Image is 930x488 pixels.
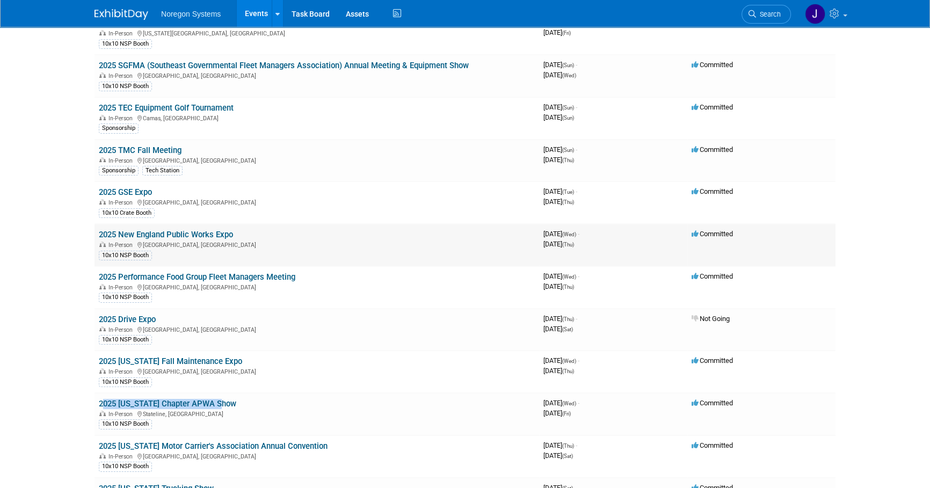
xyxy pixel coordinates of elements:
[543,230,579,238] span: [DATE]
[543,451,573,460] span: [DATE]
[99,156,535,164] div: [GEOGRAPHIC_DATA], [GEOGRAPHIC_DATA]
[99,113,535,122] div: Camas, [GEOGRAPHIC_DATA]
[562,105,574,111] span: (Sun)
[562,30,571,36] span: (Fri)
[99,123,139,133] div: Sponsorship
[99,230,233,239] a: 2025 New England Public Works Expo
[108,115,136,122] span: In-Person
[543,71,576,79] span: [DATE]
[108,368,136,375] span: In-Person
[562,358,576,364] span: (Wed)
[99,208,155,218] div: 10x10 Crate Booth
[543,399,579,407] span: [DATE]
[543,187,577,195] span: [DATE]
[108,199,136,206] span: In-Person
[562,284,574,290] span: (Thu)
[578,272,579,280] span: -
[562,199,574,205] span: (Thu)
[578,399,579,407] span: -
[805,4,825,24] img: Johana Gil
[543,441,577,449] span: [DATE]
[692,315,730,323] span: Not Going
[108,242,136,249] span: In-Person
[562,326,573,332] span: (Sat)
[99,356,242,366] a: 2025 [US_STATE] Fall Maintenance Expo
[99,411,106,416] img: In-Person Event
[108,453,136,460] span: In-Person
[543,409,571,417] span: [DATE]
[99,187,152,197] a: 2025 GSE Expo
[99,326,106,332] img: In-Person Event
[99,409,535,418] div: Stateline, [GEOGRAPHIC_DATA]
[576,61,577,69] span: -
[562,147,574,153] span: (Sun)
[99,28,535,37] div: [US_STATE][GEOGRAPHIC_DATA], [GEOGRAPHIC_DATA]
[99,240,535,249] div: [GEOGRAPHIC_DATA], [GEOGRAPHIC_DATA]
[576,145,577,154] span: -
[576,315,577,323] span: -
[99,61,469,70] a: 2025 SGFMA (Southeast Governmental Fleet Managers Association) Annual Meeting & Equipment Show
[692,61,733,69] span: Committed
[543,240,574,248] span: [DATE]
[562,400,576,406] span: (Wed)
[692,399,733,407] span: Committed
[99,157,106,163] img: In-Person Event
[562,316,574,322] span: (Thu)
[142,166,183,176] div: Tech Station
[99,293,152,302] div: 10x10 NSP Booth
[99,451,535,460] div: [GEOGRAPHIC_DATA], [GEOGRAPHIC_DATA]
[99,251,152,260] div: 10x10 NSP Booth
[543,282,574,290] span: [DATE]
[543,198,574,206] span: [DATE]
[756,10,781,18] span: Search
[742,5,791,24] a: Search
[562,368,574,374] span: (Thu)
[99,115,106,120] img: In-Person Event
[95,9,148,20] img: ExhibitDay
[562,411,571,417] span: (Fri)
[108,411,136,418] span: In-Person
[99,272,295,282] a: 2025 Performance Food Group Fleet Managers Meeting
[108,284,136,291] span: In-Person
[99,399,236,409] a: 2025 [US_STATE] Chapter APWA Show
[576,187,577,195] span: -
[99,377,152,387] div: 10x10 NSP Booth
[108,157,136,164] span: In-Person
[543,156,574,164] span: [DATE]
[99,453,106,458] img: In-Person Event
[99,166,139,176] div: Sponsorship
[99,30,106,35] img: In-Person Event
[692,145,733,154] span: Committed
[692,272,733,280] span: Committed
[578,230,579,238] span: -
[99,282,535,291] div: [GEOGRAPHIC_DATA], [GEOGRAPHIC_DATA]
[99,462,152,471] div: 10x10 NSP Booth
[543,272,579,280] span: [DATE]
[692,187,733,195] span: Committed
[99,103,234,113] a: 2025 TEC Equipment Golf Tournament
[562,72,576,78] span: (Wed)
[99,71,535,79] div: [GEOGRAPHIC_DATA], [GEOGRAPHIC_DATA]
[692,103,733,111] span: Committed
[99,82,152,91] div: 10x10 NSP Booth
[99,441,328,451] a: 2025 [US_STATE] Motor Carrier's Association Annual Convention
[543,113,574,121] span: [DATE]
[692,441,733,449] span: Committed
[99,367,535,375] div: [GEOGRAPHIC_DATA], [GEOGRAPHIC_DATA]
[99,198,535,206] div: [GEOGRAPHIC_DATA], [GEOGRAPHIC_DATA]
[99,39,152,49] div: 10x10 NSP Booth
[562,274,576,280] span: (Wed)
[108,326,136,333] span: In-Person
[562,231,576,237] span: (Wed)
[543,28,571,37] span: [DATE]
[578,356,579,365] span: -
[576,441,577,449] span: -
[99,419,152,429] div: 10x10 NSP Booth
[562,443,574,449] span: (Thu)
[161,10,221,18] span: Noregon Systems
[562,115,574,121] span: (Sun)
[543,325,573,333] span: [DATE]
[99,315,156,324] a: 2025 Drive Expo
[108,72,136,79] span: In-Person
[99,145,181,155] a: 2025 TMC Fall Meeting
